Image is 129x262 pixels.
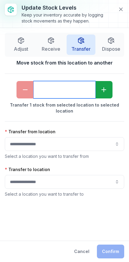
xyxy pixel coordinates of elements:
[5,191,124,197] p: Select a location you want to transfer to
[5,102,124,114] strong: Transfer 1 stock from selected location to selected location
[22,4,110,12] h3: Update stock levels
[34,81,95,98] input: undefined-form-item-label
[5,59,124,66] strong: Move stock from this location to another
[67,35,95,55] button: Transfer
[102,45,120,53] span: Dispose
[22,12,110,24] div: Keep your inventory accurate by logging stock movements as they happen.
[14,45,28,53] span: Adjust
[71,45,91,53] span: Transfer
[37,35,65,55] button: Receive
[69,245,94,258] button: Cancel
[5,167,50,173] label: Transfer to location
[7,35,35,55] button: Adjust
[5,129,55,135] label: Transfer from location
[5,153,124,159] p: Select a location you want to transfer from
[97,35,125,55] button: Dispose
[42,45,60,53] span: Receive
